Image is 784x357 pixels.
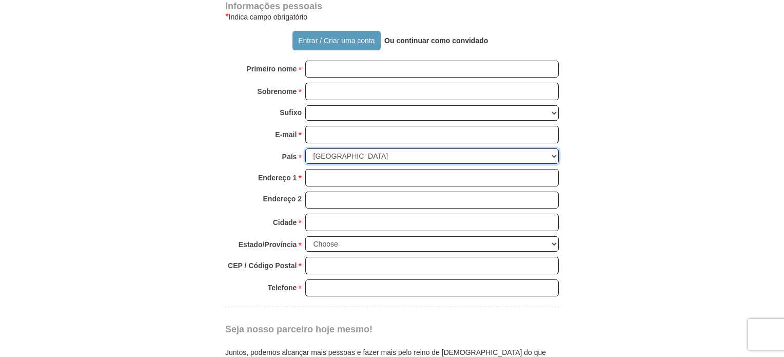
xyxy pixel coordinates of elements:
[257,87,297,96] font: Sobrenome
[229,13,307,21] font: Indica campo obrigatório
[225,324,373,334] font: Seja nosso parceiro hoje mesmo!
[258,174,297,182] font: Endereço 1
[273,218,297,227] font: Cidade
[280,108,302,117] font: Sufixo
[292,31,381,50] button: Entrar / Criar uma conta
[384,36,488,45] font: Ou continuar como convidado
[282,153,297,161] font: País
[228,261,297,270] font: CEP / Código Postal
[268,284,297,292] font: Telefone
[298,36,375,45] font: Entrar / Criar uma conta
[275,130,297,139] font: E-mail
[225,1,322,11] font: Informações pessoais
[239,240,297,249] font: Estado/Província
[246,65,297,73] font: Primeiro nome
[263,195,302,203] font: Endereço 2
